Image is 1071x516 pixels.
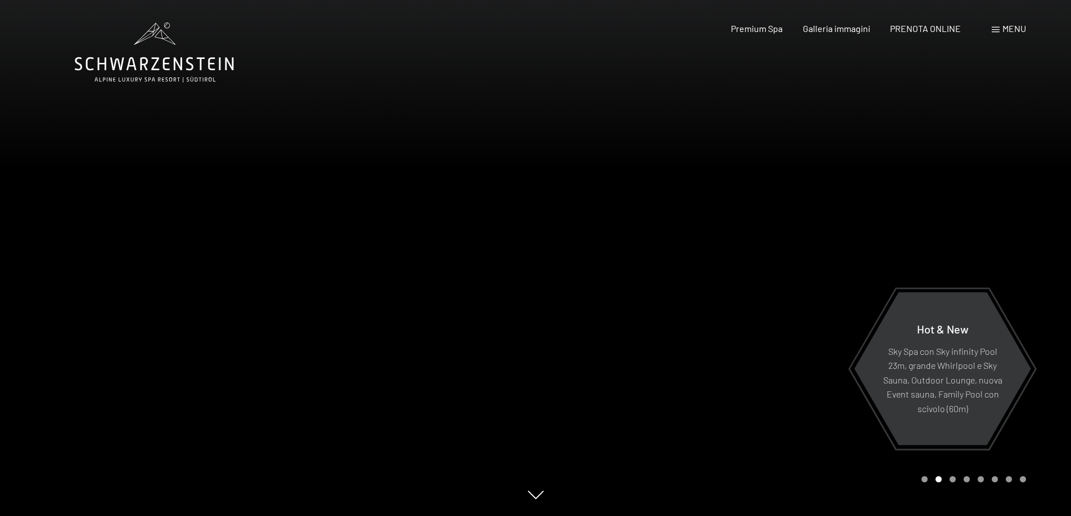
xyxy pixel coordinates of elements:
div: Carousel Page 2 (Current Slide) [936,476,942,482]
div: Carousel Page 7 [1006,476,1012,482]
a: Galleria immagini [803,23,870,34]
div: Carousel Page 8 [1020,476,1026,482]
span: Hot & New [917,322,969,335]
span: Menu [1002,23,1026,34]
div: Carousel Page 1 [921,476,928,482]
div: Carousel Page 5 [978,476,984,482]
div: Carousel Page 4 [964,476,970,482]
a: Hot & New Sky Spa con Sky infinity Pool 23m, grande Whirlpool e Sky Sauna, Outdoor Lounge, nuova ... [853,291,1032,446]
a: Premium Spa [731,23,783,34]
div: Carousel Page 6 [992,476,998,482]
a: PRENOTA ONLINE [890,23,961,34]
p: Sky Spa con Sky infinity Pool 23m, grande Whirlpool e Sky Sauna, Outdoor Lounge, nuova Event saun... [882,344,1004,415]
div: Carousel Pagination [918,476,1026,482]
div: Carousel Page 3 [950,476,956,482]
